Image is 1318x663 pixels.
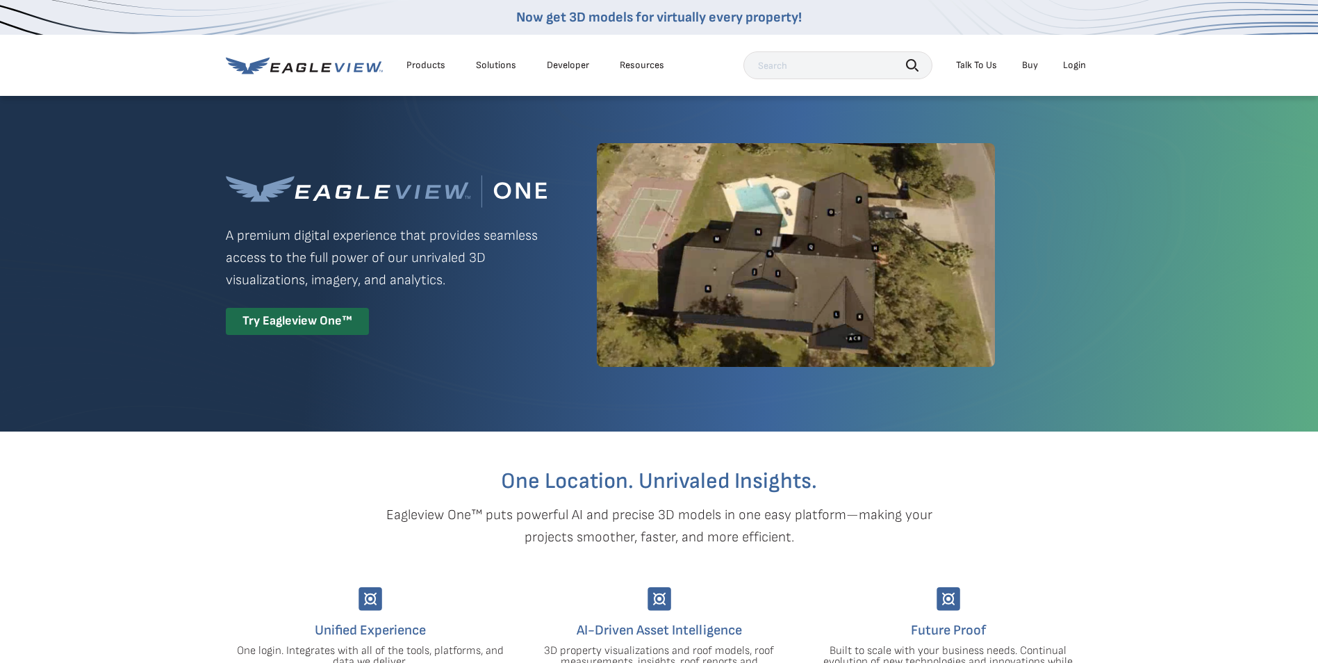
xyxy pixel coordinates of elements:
[359,587,382,611] img: Group-9744.svg
[937,587,960,611] img: Group-9744.svg
[406,59,445,72] div: Products
[236,470,1082,493] h2: One Location. Unrivaled Insights.
[1022,59,1038,72] a: Buy
[743,51,932,79] input: Search
[226,308,369,335] div: Try Eagleview One™
[956,59,997,72] div: Talk To Us
[476,59,516,72] div: Solutions
[362,504,957,548] p: Eagleview One™ puts powerful AI and precise 3D models in one easy platform—making your projects s...
[814,619,1082,641] h4: Future Proof
[236,619,504,641] h4: Unified Experience
[1063,59,1086,72] div: Login
[648,587,671,611] img: Group-9744.svg
[620,59,664,72] div: Resources
[226,224,547,291] p: A premium digital experience that provides seamless access to the full power of our unrivaled 3D ...
[226,175,547,208] img: Eagleview One™
[516,9,802,26] a: Now get 3D models for virtually every property!
[525,619,793,641] h4: AI-Driven Asset Intelligence
[547,59,589,72] a: Developer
